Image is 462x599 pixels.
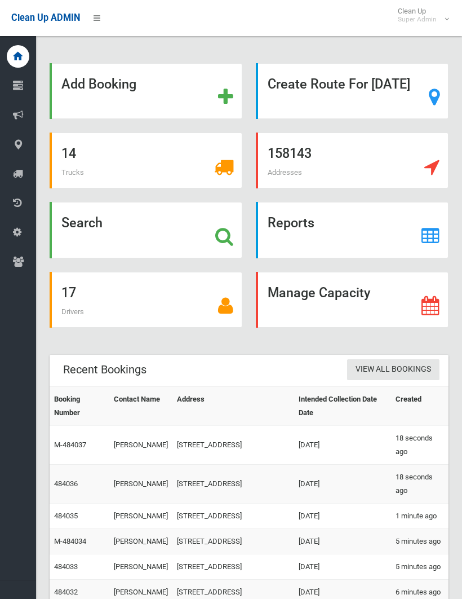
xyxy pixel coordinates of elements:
a: 484033 [54,562,78,571]
a: Reports [256,202,448,258]
td: [DATE] [294,503,391,528]
a: M-484034 [54,537,86,545]
td: [STREET_ADDRESS] [172,528,295,554]
td: [DATE] [294,554,391,579]
td: 5 minutes ago [391,528,448,554]
a: 17 Drivers [50,272,242,328]
a: Manage Capacity [256,272,448,328]
strong: Manage Capacity [268,285,370,301]
a: Search [50,202,242,258]
small: Super Admin [398,15,437,24]
td: [STREET_ADDRESS] [172,464,295,503]
td: [PERSON_NAME] [109,503,172,528]
td: [DATE] [294,425,391,464]
th: Intended Collection Date Date [294,386,391,425]
th: Contact Name [109,386,172,425]
td: 5 minutes ago [391,554,448,579]
strong: 14 [61,146,76,161]
a: M-484037 [54,441,86,449]
header: Recent Bookings [50,359,160,381]
a: Add Booking [50,63,242,119]
strong: Search [61,215,103,231]
th: Booking Number [50,386,109,425]
td: 1 minute ago [391,503,448,528]
strong: 17 [61,285,76,301]
td: [STREET_ADDRESS] [172,425,295,464]
span: Drivers [61,307,84,316]
strong: Create Route For [DATE] [268,76,410,92]
td: [DATE] [294,464,391,503]
td: [PERSON_NAME] [109,528,172,554]
a: 484032 [54,588,78,596]
td: 18 seconds ago [391,425,448,464]
td: [DATE] [294,528,391,554]
a: Create Route For [DATE] [256,63,448,119]
span: Trucks [61,168,84,177]
strong: Add Booking [61,76,136,92]
td: [PERSON_NAME] [109,464,172,503]
td: 18 seconds ago [391,464,448,503]
td: [STREET_ADDRESS] [172,554,295,579]
td: [STREET_ADDRESS] [172,503,295,528]
strong: 158143 [268,146,312,161]
span: Clean Up ADMIN [11,12,80,23]
th: Address [172,386,295,425]
span: Clean Up [392,7,448,24]
a: 14 Trucks [50,133,242,188]
td: [PERSON_NAME] [109,554,172,579]
span: Addresses [268,168,302,177]
strong: Reports [268,215,314,231]
a: 484035 [54,512,78,520]
a: 484036 [54,479,78,488]
a: 158143 Addresses [256,133,448,188]
a: View All Bookings [347,359,439,380]
td: [PERSON_NAME] [109,425,172,464]
th: Created [391,386,448,425]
